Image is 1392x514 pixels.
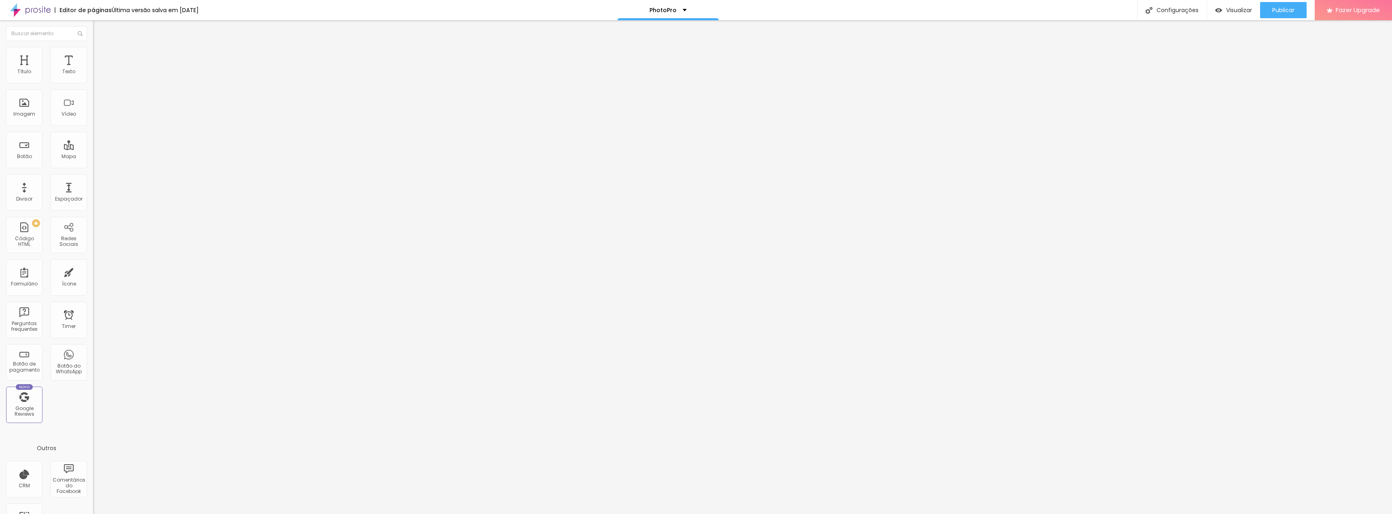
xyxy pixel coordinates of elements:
span: Publicar [1272,7,1294,13]
span: Visualizar [1226,7,1252,13]
button: Publicar [1260,2,1307,18]
div: Comentários do Facebook [53,477,85,495]
span: Fazer Upgrade [1336,6,1380,13]
div: Ícone [62,281,76,287]
p: PhotoPro [649,7,677,13]
div: Editor de páginas [55,7,112,13]
div: Botão [17,154,32,159]
div: Título [17,69,31,74]
img: Icone [1146,7,1152,14]
div: CRM [19,483,30,489]
div: Botão de pagamento [8,361,40,373]
div: Divisor [16,196,32,202]
img: Icone [78,31,83,36]
div: Botão do WhatsApp [53,363,85,375]
div: Última versão salva em [DATE] [112,7,199,13]
div: Vídeo [62,111,76,117]
img: view-1.svg [1215,7,1222,14]
div: Redes Sociais [53,236,85,247]
div: Texto [62,69,75,74]
div: Imagem [13,111,35,117]
iframe: Editor [93,20,1392,514]
button: Visualizar [1207,2,1260,18]
div: Novo [16,384,33,390]
div: Perguntas frequentes [8,321,40,332]
div: Formulário [11,281,38,287]
div: Mapa [62,154,76,159]
div: Código HTML [8,236,40,247]
input: Buscar elemento [6,26,87,41]
div: Timer [62,324,76,329]
div: Espaçador [55,196,83,202]
div: Google Reviews [8,406,40,417]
